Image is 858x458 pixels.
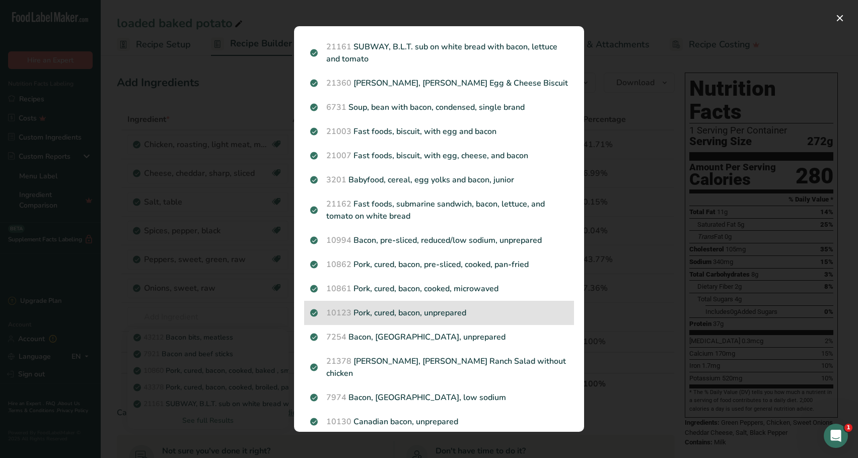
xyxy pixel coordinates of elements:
p: Pork, cured, bacon, cooked, microwaved [310,283,568,295]
p: Bacon, [GEOGRAPHIC_DATA], low sodium [310,391,568,404]
p: Pork, cured, bacon, unprepared [310,307,568,319]
p: SUBWAY, B.L.T. sub on white bread with bacon, lettuce and tomato [310,41,568,65]
span: 10123 [326,307,351,318]
span: 6731 [326,102,346,113]
p: Bacon, [GEOGRAPHIC_DATA], unprepared [310,331,568,343]
span: 21162 [326,199,351,210]
span: 7254 [326,332,346,343]
span: 1 [844,424,852,432]
p: Babyfood, cereal, egg yolks and bacon, junior [310,174,568,186]
p: Fast foods, biscuit, with egg and bacon [310,125,568,138]
iframe: Intercom live chat [824,424,848,448]
p: Soup, bean with bacon, condensed, single brand [310,101,568,113]
span: 21003 [326,126,351,137]
p: [PERSON_NAME], [PERSON_NAME] Ranch Salad without chicken [310,355,568,379]
span: 21007 [326,150,351,161]
span: 10994 [326,235,351,246]
p: Fast foods, biscuit, with egg, cheese, and bacon [310,150,568,162]
p: Canadian bacon, unprepared [310,416,568,428]
span: 10130 [326,416,351,427]
p: Fast foods, submarine sandwich, bacon, lettuce, and tomato on white bread [310,198,568,222]
span: 10861 [326,283,351,294]
span: 21360 [326,78,351,89]
p: Bacon, pre-sliced, reduced/low sodium, unprepared [310,234,568,246]
span: 10862 [326,259,351,270]
span: 21161 [326,41,351,52]
span: 21378 [326,356,351,367]
span: 3201 [326,174,346,185]
span: 7974 [326,392,346,403]
p: Pork, cured, bacon, pre-sliced, cooked, pan-fried [310,258,568,271]
p: [PERSON_NAME], [PERSON_NAME] Egg & Cheese Biscuit [310,77,568,89]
